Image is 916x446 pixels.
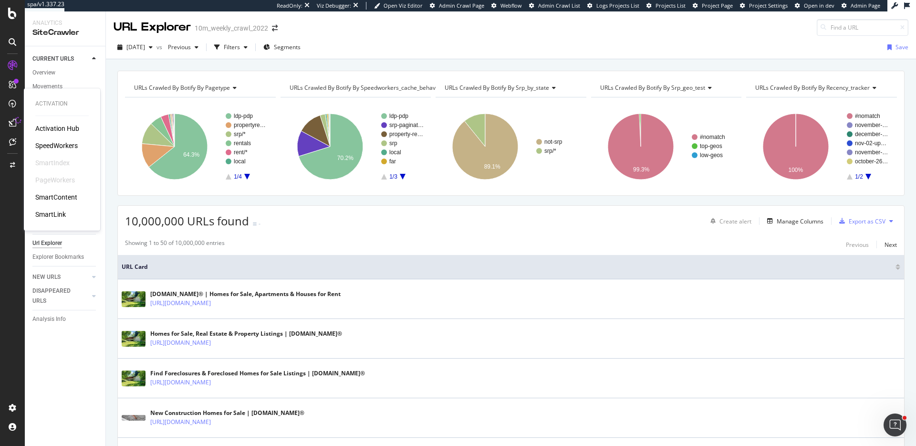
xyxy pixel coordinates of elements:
[253,223,257,225] img: Equal
[35,158,70,168] div: SmartIndex
[183,151,199,158] text: 64.3%
[389,158,396,165] text: far
[32,272,89,282] a: NEW URLS
[32,27,98,38] div: SiteCrawler
[763,215,823,227] button: Manage Columns
[317,2,351,10] div: Viz Debugger:
[122,291,146,307] img: main image
[32,82,99,92] a: Movements
[885,239,897,250] button: Next
[234,149,248,156] text: rent/*
[32,252,84,262] div: Explorer Bookmarks
[150,409,304,417] div: New Construction Homes for Sale | [DOMAIN_NAME]®
[290,84,446,92] span: URLs Crawled By Botify By speedworkers_cache_behaviors
[445,84,549,92] span: URLs Crawled By Botify By srp_by_state
[849,217,885,225] div: Export as CSV
[32,314,99,324] a: Analysis Info
[544,148,556,154] text: srp/*
[150,298,211,308] a: [URL][DOMAIN_NAME]
[260,40,304,55] button: Segments
[633,166,649,173] text: 99.3%
[587,2,639,10] a: Logs Projects List
[288,80,460,96] h4: URLs Crawled By Botify By speedworkers_cache_behaviors
[430,2,484,10] a: Admin Crawl Page
[234,122,266,128] text: propertyre…
[32,286,89,306] a: DISAPPEARED URLS
[150,290,341,298] div: [DOMAIN_NAME]® | Homes for Sale, Apartments & Houses for Rent
[35,124,79,133] div: Activation Hub
[32,54,89,64] a: CURRENT URLS
[210,40,251,55] button: Filters
[755,84,870,92] span: URLs Crawled By Botify By recency_tracker
[855,131,888,138] text: december-…
[337,155,353,161] text: 70.2%
[719,217,751,225] div: Create alert
[693,2,733,10] a: Project Page
[436,105,586,188] svg: A chart.
[32,252,99,262] a: Explorer Bookmarks
[35,210,66,219] div: SmartLink
[777,217,823,225] div: Manage Columns
[851,2,880,9] span: Admin Page
[529,2,580,10] a: Admin Crawl List
[32,68,55,78] div: Overview
[150,369,365,378] div: Find Foreclosures & Foreclosed Homes for Sale Listings | [DOMAIN_NAME]®
[855,173,864,180] text: 1/2
[846,239,869,250] button: Previous
[740,2,788,10] a: Project Settings
[195,23,268,33] div: 10m_weekly_crawl_2022
[895,43,908,51] div: Save
[885,241,897,249] div: Next
[443,80,578,96] h4: URLs Crawled By Botify By srp_by_state
[855,113,880,119] text: #nomatch
[746,105,897,188] div: A chart.
[884,40,908,55] button: Save
[646,2,686,10] a: Projects List
[156,43,164,51] span: vs
[804,2,834,9] span: Open in dev
[35,175,75,185] div: PageWorkers
[150,338,211,348] a: [URL][DOMAIN_NAME]
[491,2,522,10] a: Webflow
[817,19,908,36] input: Find a URL
[835,213,885,229] button: Export as CSV
[125,105,276,188] div: A chart.
[855,122,888,128] text: november-…
[134,84,230,92] span: URLs Crawled By Botify By pagetype
[389,131,423,138] text: property-re…
[389,149,401,156] text: local
[596,2,639,9] span: Logs Projects List
[35,100,89,108] div: Activation
[700,152,723,159] text: low-geos
[281,105,431,188] div: A chart.
[656,2,686,9] span: Projects List
[700,134,725,140] text: #nomatch
[234,173,242,180] text: 1/4
[35,141,78,150] a: SpeedWorkers
[122,371,146,386] img: main image
[389,113,408,119] text: ldp-pdp
[32,68,99,78] a: Overview
[855,140,886,147] text: nov-02-up…
[114,40,156,55] button: [DATE]
[150,378,211,387] a: [URL][DOMAIN_NAME]
[224,43,240,51] div: Filters
[389,122,424,128] text: srp-paginat…
[35,192,77,202] a: SmartContent
[32,272,61,282] div: NEW URLS
[32,54,74,64] div: CURRENT URLS
[600,84,705,92] span: URLs Crawled By Botify By srp_geo_test
[384,2,423,9] span: Open Viz Editor
[122,263,893,271] span: URL Card
[32,314,66,324] div: Analysis Info
[591,105,742,188] svg: A chart.
[259,220,260,228] div: -
[125,213,249,229] span: 10,000,000 URLs found
[122,331,146,347] img: main image
[114,19,191,35] div: URL Explorer
[700,143,722,149] text: top-geos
